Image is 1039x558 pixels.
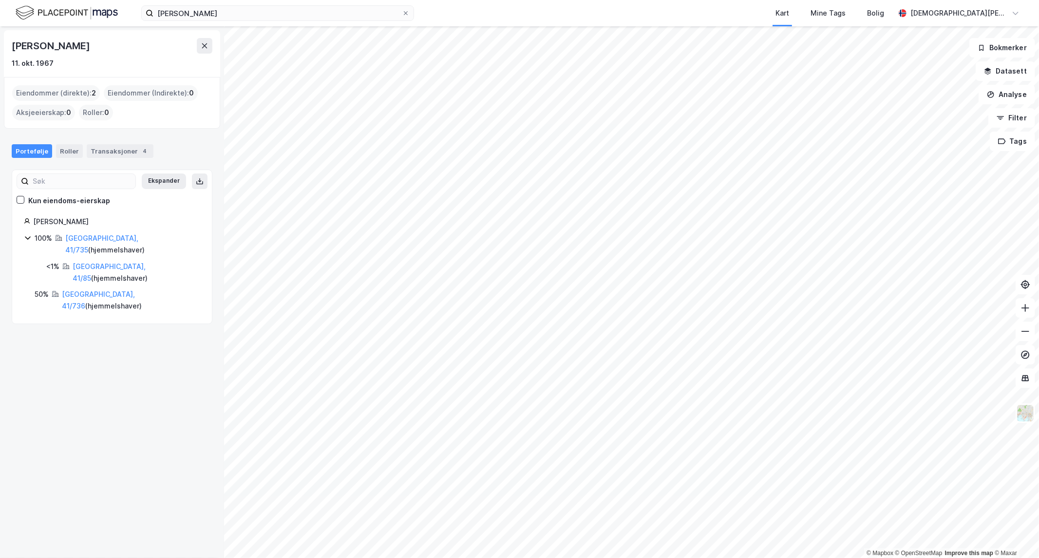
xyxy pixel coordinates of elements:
[46,261,59,272] div: <1%
[29,174,135,189] input: Søk
[28,195,110,207] div: Kun eiendoms-eierskap
[990,511,1039,558] iframe: Chat Widget
[12,144,52,158] div: Portefølje
[895,550,943,557] a: OpenStreetMap
[979,85,1035,104] button: Analyse
[867,550,893,557] a: Mapbox
[867,7,884,19] div: Bolig
[910,7,1008,19] div: [DEMOGRAPHIC_DATA][PERSON_NAME]
[153,6,402,20] input: Søk på adresse, matrikkel, gårdeiere, leietakere eller personer
[33,216,200,228] div: [PERSON_NAME]
[12,105,75,120] div: Aksjeeierskap :
[62,289,200,312] div: ( hjemmelshaver )
[811,7,846,19] div: Mine Tags
[65,232,200,256] div: ( hjemmelshaver )
[79,105,113,120] div: Roller :
[104,85,198,101] div: Eiendommer (Indirekte) :
[73,262,146,282] a: [GEOGRAPHIC_DATA], 41/85
[104,107,109,118] span: 0
[140,146,150,156] div: 4
[12,85,100,101] div: Eiendommer (direkte) :
[142,173,186,189] button: Ekspander
[990,132,1035,151] button: Tags
[65,234,138,254] a: [GEOGRAPHIC_DATA], 41/735
[189,87,194,99] span: 0
[35,232,52,244] div: 100%
[945,550,993,557] a: Improve this map
[12,38,92,54] div: [PERSON_NAME]
[92,87,96,99] span: 2
[990,511,1039,558] div: Kontrollprogram for chat
[988,108,1035,128] button: Filter
[16,4,118,21] img: logo.f888ab2527a4732fd821a326f86c7f29.svg
[73,261,200,284] div: ( hjemmelshaver )
[66,107,71,118] span: 0
[775,7,789,19] div: Kart
[976,61,1035,81] button: Datasett
[35,289,49,300] div: 50%
[56,144,83,158] div: Roller
[969,38,1035,58] button: Bokmerker
[12,58,54,69] div: 11. okt. 1967
[62,290,135,310] a: [GEOGRAPHIC_DATA], 41/736
[1016,404,1035,423] img: Z
[87,144,153,158] div: Transaksjoner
